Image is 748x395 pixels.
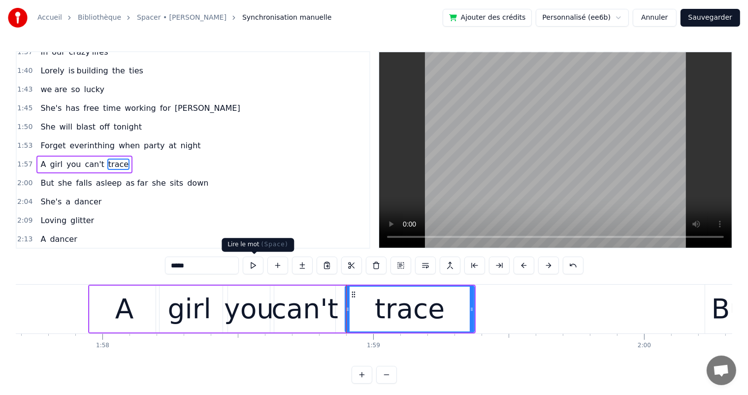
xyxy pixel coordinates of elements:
[222,238,294,252] div: Lire le mot
[73,196,102,207] span: dancer
[75,121,97,132] span: blast
[91,46,109,58] span: lifes
[59,121,73,132] span: will
[65,159,82,170] span: you
[83,84,105,95] span: lucky
[65,196,71,207] span: a
[107,159,130,170] span: trace
[180,140,202,151] span: night
[271,289,338,329] div: can't
[17,160,33,169] span: 1:57
[39,140,66,151] span: Forget
[125,177,149,189] span: as far
[367,342,380,350] div: 1:59
[118,140,141,151] span: when
[151,177,167,189] span: she
[224,289,274,329] div: you
[39,84,68,95] span: we are
[83,102,100,114] span: free
[8,8,28,28] img: youka
[39,177,55,189] span: But
[159,102,172,114] span: for
[70,84,81,95] span: so
[68,46,91,58] span: crazy
[17,141,33,151] span: 1:53
[95,177,123,189] span: asleep
[186,177,209,189] span: down
[174,102,241,114] span: [PERSON_NAME]
[167,140,177,151] span: at
[65,102,80,114] span: has
[168,289,211,329] div: girl
[17,216,33,226] span: 2:09
[128,65,144,76] span: ties
[17,66,33,76] span: 1:40
[37,13,62,23] a: Accueil
[169,177,184,189] span: sits
[443,9,532,27] button: Ajouter des crédits
[39,215,67,226] span: Loving
[67,65,76,76] span: is
[707,356,736,385] div: Ouvrir le chat
[39,46,49,58] span: In
[17,178,33,188] span: 2:00
[49,233,78,245] span: dancer
[84,159,105,170] span: can't
[37,13,331,23] nav: breadcrumb
[633,9,676,27] button: Annuler
[102,102,122,114] span: time
[17,197,33,207] span: 2:04
[111,65,126,76] span: the
[17,103,33,113] span: 1:45
[681,9,740,27] button: Sauvegarder
[76,65,109,76] span: building
[39,65,65,76] span: Lorely
[261,241,288,248] span: ( Space )
[39,233,47,245] span: A
[17,85,33,95] span: 1:43
[375,289,445,329] div: trace
[17,234,33,244] span: 2:13
[57,177,73,189] span: she
[51,46,66,58] span: our
[17,47,33,57] span: 1:37
[49,159,64,170] span: girl
[638,342,651,350] div: 2:00
[78,13,121,23] a: Bibliothèque
[124,102,157,114] span: working
[75,177,93,189] span: falls
[68,140,115,151] span: everinthing
[113,121,143,132] span: tonight
[242,13,332,23] span: Synchronisation manuelle
[39,196,63,207] span: She's
[69,215,95,226] span: glitter
[115,289,134,329] div: A
[96,342,109,350] div: 1:58
[137,13,227,23] a: Spacer • [PERSON_NAME]
[98,121,111,132] span: off
[39,159,47,170] span: A
[39,102,63,114] span: She's
[143,140,165,151] span: party
[39,121,56,132] span: She
[17,122,33,132] span: 1:50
